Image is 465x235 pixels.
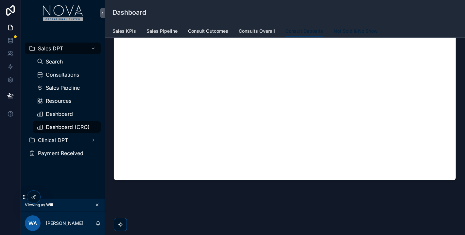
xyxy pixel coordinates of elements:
span: WA [28,219,37,227]
a: Sales Pipeline [33,82,101,94]
span: Consults Overall [239,28,275,34]
span: Sales Pipeline [146,28,178,34]
span: Viewing as Will [25,202,53,208]
h1: Dashboard [112,8,146,17]
p: [PERSON_NAME] [46,220,83,226]
a: Payment Received [25,147,101,159]
span: Search [46,59,63,64]
span: Consultations [46,72,79,77]
a: Consult Outcomes [188,25,228,38]
span: Consult Deposits [285,28,323,34]
a: Not Sold & No Show [334,25,378,38]
span: Dashboard (CRO) [46,124,90,130]
a: Clinical DPT [25,134,101,146]
span: Sales Pipeline [46,85,80,90]
a: Resources [33,95,101,107]
span: Dashboard [46,111,73,117]
a: Consults Overall [239,25,275,38]
img: App logo [43,5,83,21]
a: Sales DPT [25,43,101,54]
a: Sales Pipeline [146,25,178,38]
a: Consult Deposits [285,25,323,38]
div: scrollable content [21,26,105,168]
a: Dashboard [33,108,101,120]
a: Dashboard (CRO) [33,121,101,133]
span: Resources [46,98,71,103]
span: Sales KPIs [112,28,136,34]
span: Sales DPT [38,46,63,51]
a: Sales KPIs [112,25,136,38]
a: Consultations [33,69,101,81]
span: Consult Outcomes [188,28,228,34]
span: Payment Received [38,151,83,156]
span: Clinical DPT [38,137,68,143]
span: Not Sold & No Show [334,28,378,34]
a: Search [33,56,101,67]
